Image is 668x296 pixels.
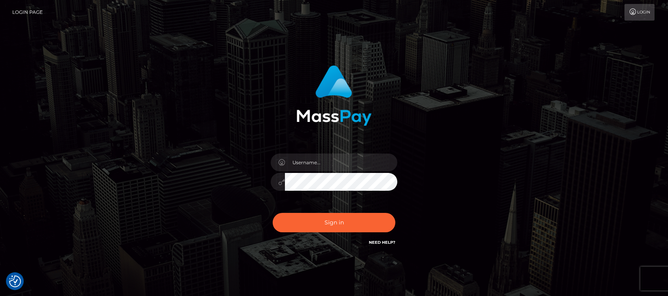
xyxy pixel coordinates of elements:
[9,275,21,287] img: Revisit consent button
[273,213,395,232] button: Sign in
[296,65,372,126] img: MassPay Login
[9,275,21,287] button: Consent Preferences
[624,4,655,21] a: Login
[285,154,397,171] input: Username...
[369,240,395,245] a: Need Help?
[12,4,43,21] a: Login Page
